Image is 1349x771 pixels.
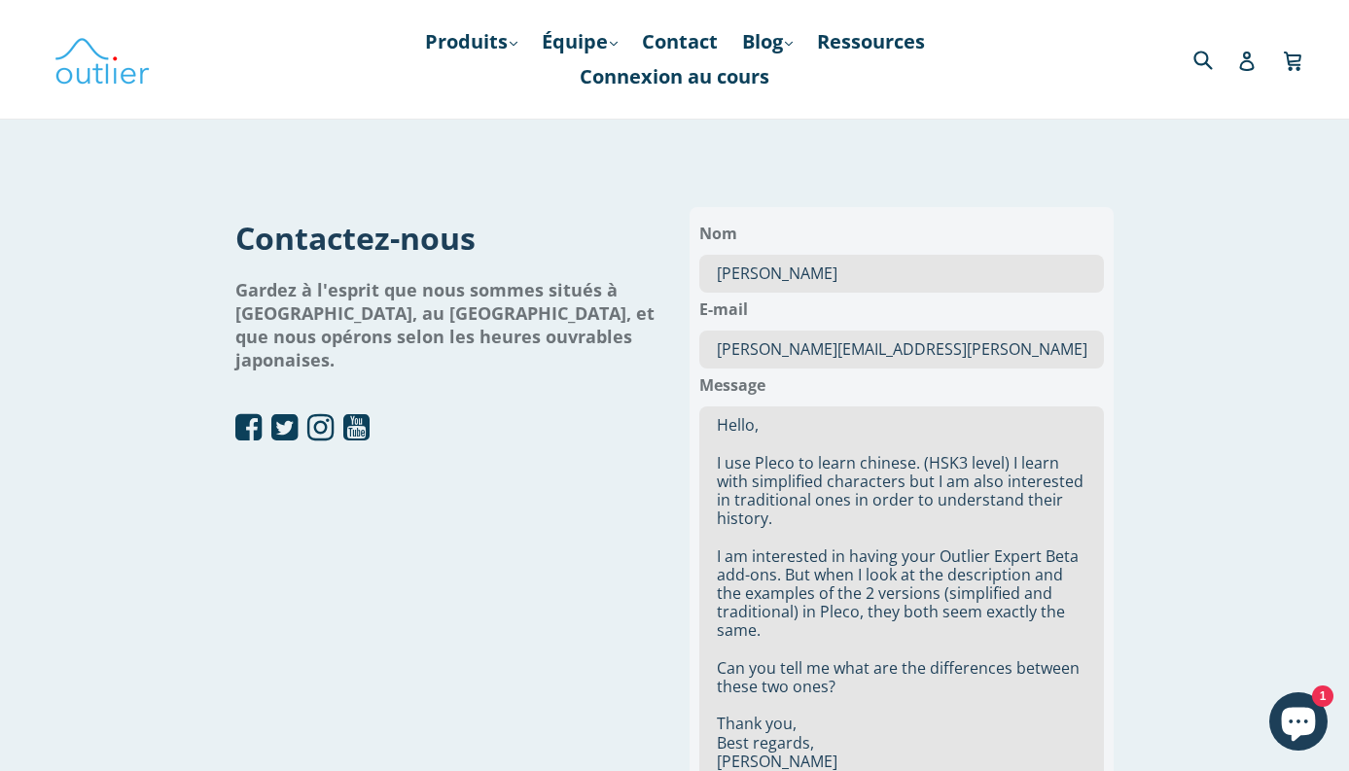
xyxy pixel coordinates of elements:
[235,412,262,444] a: Ouvrir le profil Facebook
[699,223,737,244] font: Nom
[742,28,783,54] font: Blog
[632,24,728,59] a: Contact
[235,217,476,259] font: Contactez-nous
[271,412,298,444] a: Ouvrir le profil Twitter
[425,28,508,54] font: Produits
[1263,692,1333,755] inbox-online-store-chat: Chat de la boutique en ligne Shopify
[807,24,935,59] a: Ressources
[642,28,718,54] font: Contact
[307,412,334,444] a: Ouvrir le profil Instagram
[542,28,608,54] font: Équipe
[732,24,802,59] a: Blog
[699,374,765,396] font: Message
[699,298,748,320] font: E-mail
[53,31,151,88] img: Linguistique aberrante
[415,24,527,59] a: Produits
[1189,39,1242,79] input: Recherche
[532,24,627,59] a: Équipe
[817,28,925,54] font: Ressources
[570,59,779,94] a: Connexion au cours
[235,278,655,371] font: Gardez à l'esprit que nous sommes situés à [GEOGRAPHIC_DATA], au [GEOGRAPHIC_DATA], et que nous o...
[343,412,370,444] a: Ouvrir le profil YouTube
[580,63,769,89] font: Connexion au cours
